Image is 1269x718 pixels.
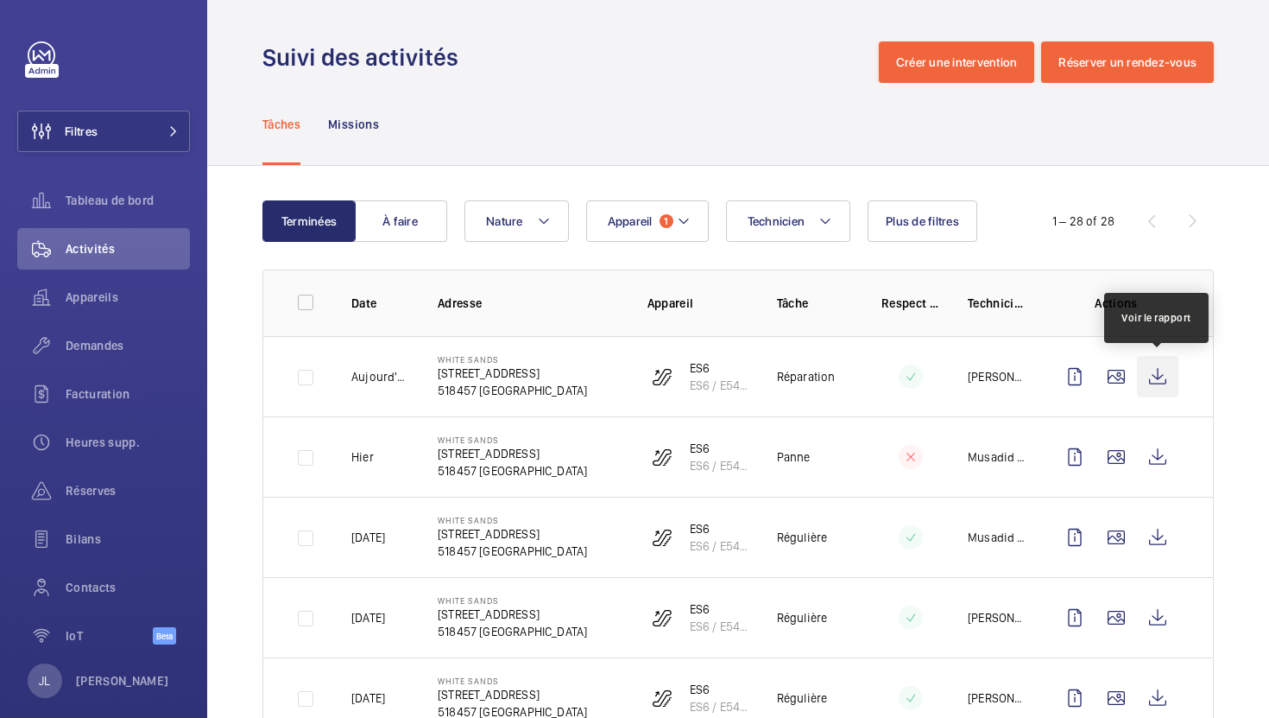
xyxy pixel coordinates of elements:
button: À faire [354,200,447,242]
button: Nature [464,200,569,242]
p: Aujourd'hui [351,368,410,385]
img: escalator.svg [652,527,672,548]
p: [STREET_ADDRESS] [438,445,587,462]
button: Terminées [262,200,356,242]
p: [DATE] [351,529,385,546]
p: Technicien [968,295,1026,312]
img: escalator.svg [652,688,672,708]
p: Actions [1054,295,1178,312]
p: [PERSON_NAME] [968,368,1026,385]
p: Réparation [777,368,836,385]
p: 518457 [GEOGRAPHIC_DATA] [438,623,587,640]
p: Tâches [262,116,300,133]
p: Régulière [777,529,828,546]
p: White Sands [438,595,587,606]
p: [DATE] [351,689,385,707]
p: 518457 [GEOGRAPHIC_DATA] [438,462,587,480]
p: White Sands [438,515,587,525]
button: Plus de filtres [868,200,977,242]
span: Activités [66,240,190,257]
button: Filtres [17,111,190,152]
span: Contacts [66,579,190,596]
img: escalator.svg [652,447,672,467]
p: [PERSON_NAME] [968,609,1026,626]
button: Réserver un rendez-vous [1041,41,1214,83]
p: ES6 / E5497 [690,377,749,394]
p: Date [351,295,410,312]
span: Nature [486,214,523,228]
p: [PERSON_NAME] [968,689,1026,707]
span: Heures supp. [66,434,190,451]
p: ES6 [690,520,749,537]
span: Appareils [66,289,190,306]
p: ES6 / E5497 [690,698,749,715]
span: Beta [153,627,176,645]
div: 1 – 28 of 28 [1052,213,1114,230]
p: White Sands [438,676,587,686]
span: Appareil [608,214,653,228]
p: ES6 / E5497 [690,457,749,474]
p: White Sands [438,435,587,445]
p: [STREET_ADDRESS] [438,686,587,703]
p: Musadid Bin Che Muda [968,448,1026,466]
p: Appareil [647,295,749,312]
p: ES6 / E5497 [690,618,749,635]
p: ES6 [690,440,749,457]
p: ES6 / E5497 [690,537,749,555]
button: Appareil1 [586,200,709,242]
span: Bilans [66,531,190,548]
p: Tâche [777,295,854,312]
span: Réserves [66,482,190,499]
p: [STREET_ADDRESS] [438,606,587,623]
p: [DATE] [351,609,385,626]
span: Facturation [66,385,190,403]
p: ES6 [690,681,749,698]
span: Tableau de bord [66,192,190,209]
img: escalator.svg [652,607,672,628]
p: 518457 [GEOGRAPHIC_DATA] [438,543,587,560]
button: Créer une intervention [879,41,1035,83]
span: Filtres [65,123,98,140]
p: [PERSON_NAME] [76,672,169,689]
p: 518457 [GEOGRAPHIC_DATA] [438,382,587,399]
img: escalator.svg [652,366,672,387]
p: Régulière [777,689,828,707]
p: [STREET_ADDRESS] [438,525,587,543]
p: ES6 [690,359,749,377]
p: Panne [777,448,811,466]
p: Hier [351,448,374,466]
p: [STREET_ADDRESS] [438,365,587,382]
p: Régulière [777,609,828,626]
p: Respect délai [881,295,940,312]
span: Plus de filtres [886,214,959,228]
span: Demandes [66,337,190,354]
p: Missions [328,116,379,133]
p: Musadid Bin Che Muda [968,529,1026,546]
button: Technicien [726,200,851,242]
p: Adresse [438,295,620,312]
h1: Suivi des activités [262,41,469,73]
p: JL [39,672,50,689]
p: ES6 [690,600,749,618]
span: IoT [66,627,153,645]
div: Voir le rapport [1121,310,1191,326]
p: White Sands [438,354,587,365]
span: 1 [660,214,673,228]
span: Technicien [748,214,805,228]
